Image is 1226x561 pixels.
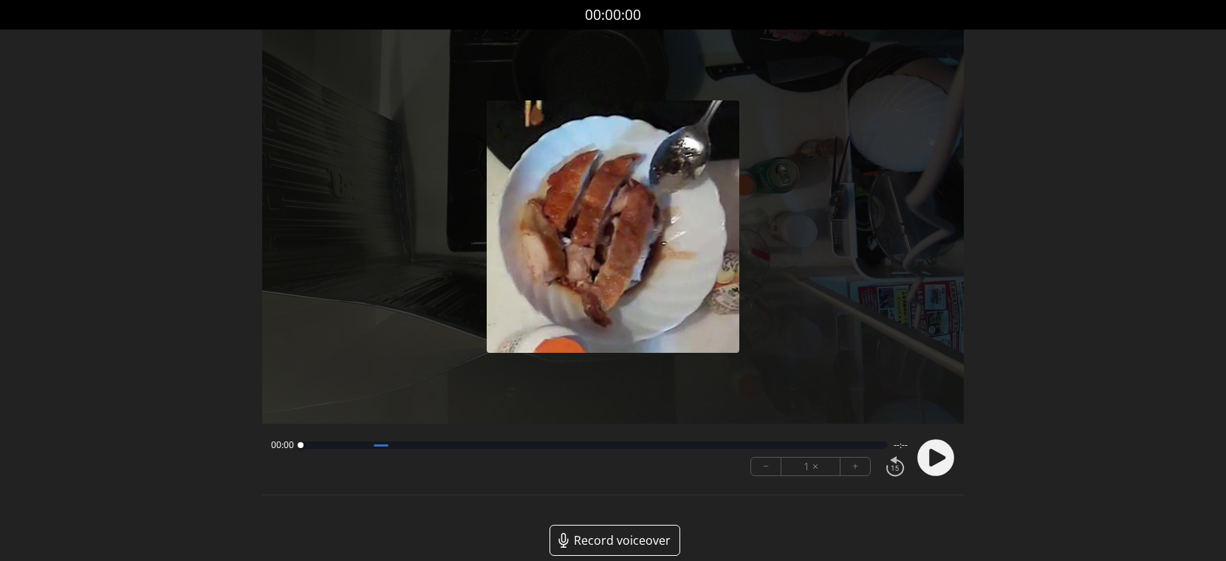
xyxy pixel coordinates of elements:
[751,458,781,475] button: −
[271,439,294,451] span: 00:00
[574,531,671,549] span: Record voiceover
[781,458,840,475] div: 1 ×
[840,458,870,475] button: +
[549,525,680,556] a: Record voiceover
[894,439,908,451] span: --:--
[487,100,739,353] img: Poster Image
[585,4,641,26] a: 00:00:00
